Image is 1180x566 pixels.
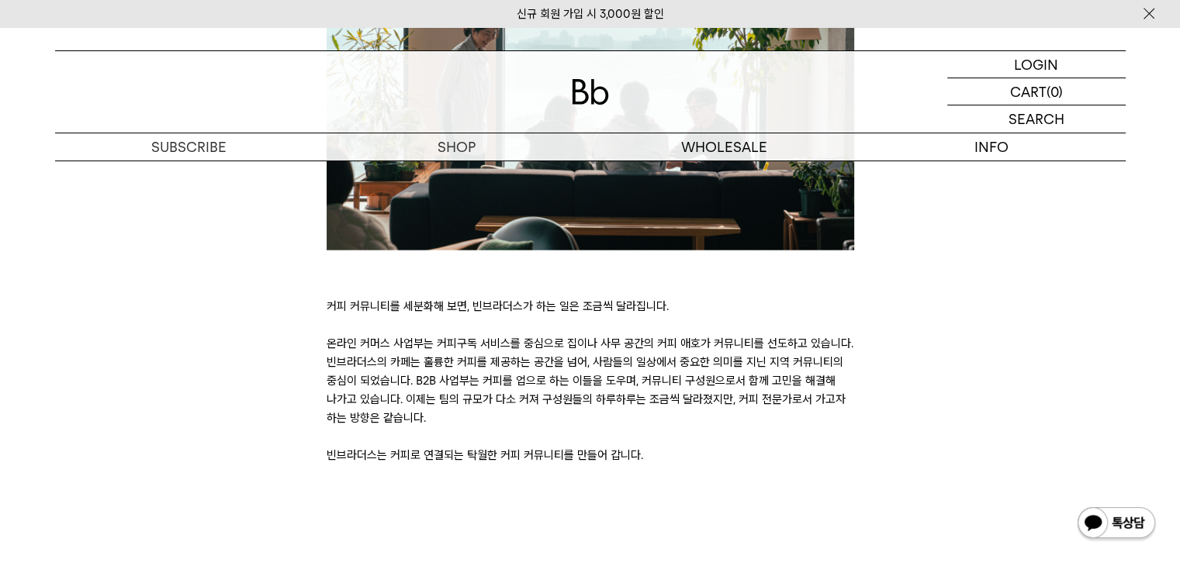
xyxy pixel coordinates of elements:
[1009,105,1064,133] p: SEARCH
[323,133,590,160] a: SHOP
[858,133,1126,160] p: INFO
[572,79,609,105] img: 로고
[947,51,1126,78] a: LOGIN
[1010,78,1047,105] p: CART
[55,133,323,160] a: SUBSCRIBE
[327,297,854,464] p: 커피 커뮤니티를 세분화해 보면, 빈브라더스가 하는 일은 조금씩 달라집니다. 온라인 커머스 사업부는 커피구독 서비스를 중심으로 집이나 사무 공간의 커피 애호가 커뮤니티를 선도하...
[947,78,1126,105] a: CART (0)
[1014,51,1058,78] p: LOGIN
[1047,78,1063,105] p: (0)
[590,133,858,160] p: WHOLESALE
[1076,506,1157,543] img: 카카오톡 채널 1:1 채팅 버튼
[517,7,664,21] a: 신규 회원 가입 시 3,000원 할인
